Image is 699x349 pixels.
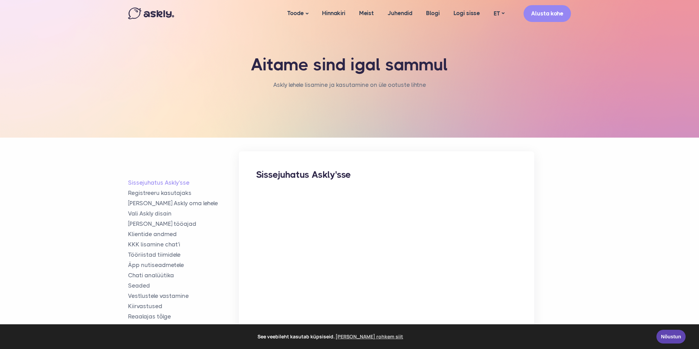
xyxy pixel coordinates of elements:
[273,80,426,90] li: Askly lehele lisamine ja kasutamine on üle ootuste lihtne
[128,292,239,300] a: Vestlustele vastamine
[128,8,174,19] img: Askly
[128,179,239,187] a: Sissejuhatus Askly'sse
[273,80,426,97] nav: breadcrumb
[128,189,239,197] a: Registreeru kasutajaks
[128,199,239,207] a: [PERSON_NAME] Askly oma lehele
[128,323,239,331] a: Vestluste ajalugu
[128,241,239,248] a: KKK lisamine chat'i
[128,220,239,228] a: [PERSON_NAME] tööajad
[656,330,686,344] a: Nõustun
[335,331,404,342] a: learn more about cookies
[128,271,239,279] a: Chati analüütika
[10,331,652,342] span: See veebileht kasutab küpsiseid.
[128,302,239,310] a: Kiirvastused
[128,313,239,321] a: Reaalajas tõlge
[524,5,571,22] a: Alusta kohe
[487,9,511,19] a: ET
[128,282,239,290] a: Seaded
[256,168,517,181] h2: Sissejuhatus Askly'sse
[128,251,239,259] a: Tööriistad tiimidele
[128,230,239,238] a: Klientide andmed
[128,261,239,269] a: Äpp nutiseadmetele
[128,210,239,218] a: Vali Askly disain
[241,55,458,75] h1: Aitame sind igal sammul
